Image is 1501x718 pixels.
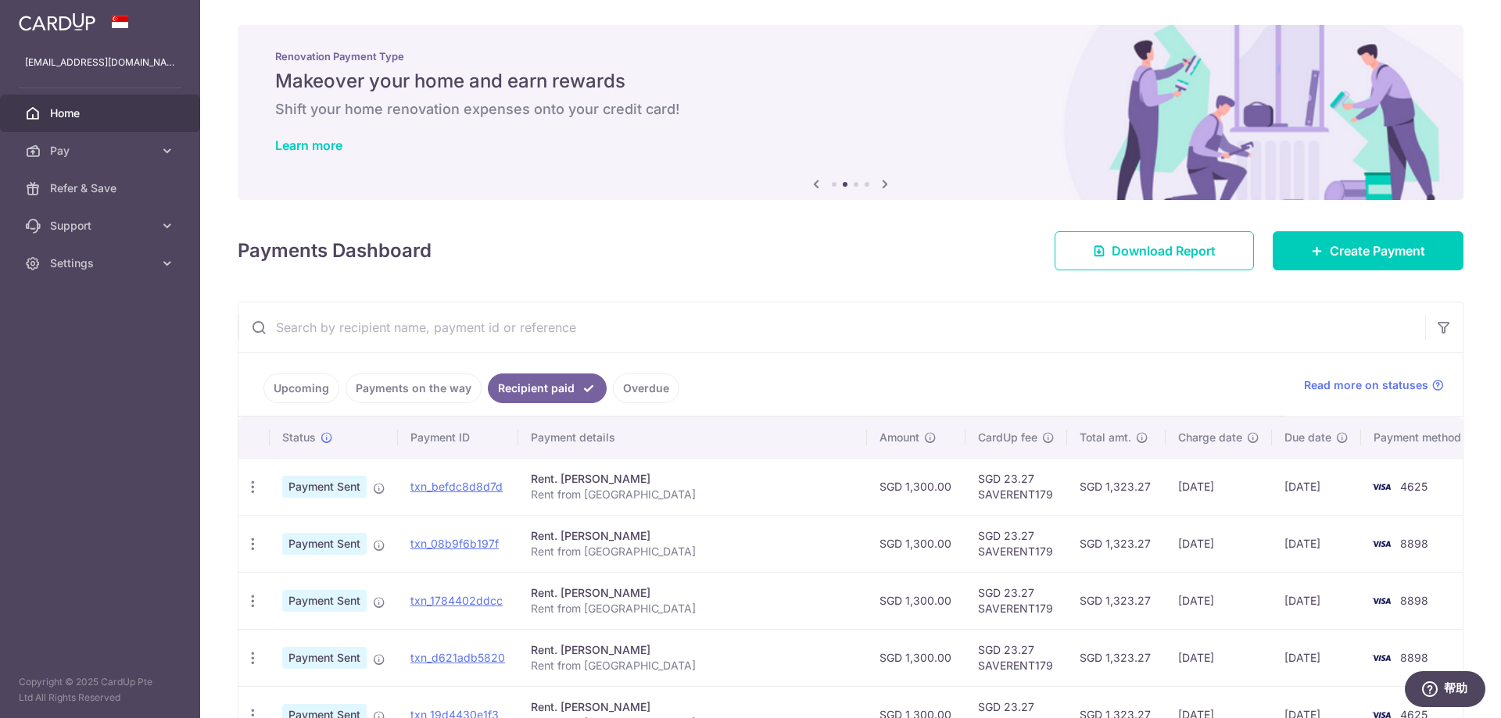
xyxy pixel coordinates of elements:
span: CardUp fee [978,430,1037,445]
td: SGD 1,323.27 [1067,515,1166,572]
td: [DATE] [1166,629,1272,686]
td: [DATE] [1272,572,1361,629]
div: Rent. [PERSON_NAME] [531,699,854,715]
p: Rent from [GEOGRAPHIC_DATA] [531,601,854,616]
span: Total amt. [1080,430,1131,445]
span: Due date [1284,430,1331,445]
p: Renovation Payment Type [275,50,1426,63]
a: txn_befdc8d8d7d [410,480,503,493]
div: Rent. [PERSON_NAME] [531,528,854,544]
span: 8898 [1400,537,1428,550]
td: [DATE] [1166,515,1272,572]
a: Payments on the way [346,373,482,403]
img: Bank Card [1366,477,1397,496]
span: Read more on statuses [1304,377,1428,393]
a: txn_08b9f6b197f [410,537,499,550]
span: Settings [50,255,153,271]
td: SGD 1,300.00 [867,572,965,629]
div: Rent. [PERSON_NAME] [531,585,854,601]
span: Create Payment [1330,241,1425,260]
img: Bank Card [1366,648,1397,667]
span: Pay [50,143,153,159]
a: Learn more [275,138,342,153]
span: Download Report [1112,241,1216,260]
td: [DATE] [1272,515,1361,572]
p: Rent from [GEOGRAPHIC_DATA] [531,544,854,559]
a: Read more on statuses [1304,377,1444,393]
span: Payment Sent [282,533,367,555]
div: Rent. [PERSON_NAME] [531,471,854,487]
span: 8898 [1400,594,1428,607]
span: 4625 [1400,480,1428,493]
a: Overdue [613,373,679,403]
td: SGD 23.27 SAVERENT179 [965,515,1067,572]
td: [DATE] [1272,629,1361,686]
img: Bank Card [1366,534,1397,553]
a: txn_d621adb5820 [410,651,505,664]
iframe: 打开一个小组件，您可以在其中找到更多信息 [1404,671,1485,710]
div: Rent. [PERSON_NAME] [531,642,854,658]
td: SGD 1,300.00 [867,629,965,686]
td: SGD 1,323.27 [1067,458,1166,515]
td: SGD 1,300.00 [867,515,965,572]
td: SGD 1,300.00 [867,458,965,515]
p: Rent from [GEOGRAPHIC_DATA] [531,658,854,673]
th: Payment method [1361,417,1480,458]
h6: Shift your home renovation expenses onto your credit card! [275,100,1426,119]
span: Status [282,430,316,445]
h5: Makeover your home and earn rewards [275,69,1426,94]
td: SGD 23.27 SAVERENT179 [965,572,1067,629]
span: Support [50,218,153,234]
h4: Payments Dashboard [238,237,432,265]
p: [EMAIL_ADDRESS][DOMAIN_NAME] [25,55,175,70]
td: [DATE] [1272,458,1361,515]
span: Charge date [1178,430,1242,445]
a: Create Payment [1273,231,1463,270]
span: Home [50,105,153,121]
td: [DATE] [1166,572,1272,629]
img: Bank Card [1366,591,1397,610]
a: txn_1784402ddcc [410,594,503,607]
a: Upcoming [263,373,339,403]
td: [DATE] [1166,458,1272,515]
span: 8898 [1400,651,1428,664]
td: SGD 23.27 SAVERENT179 [965,629,1067,686]
img: Renovation banner [238,25,1463,200]
td: SGD 1,323.27 [1067,572,1166,629]
td: SGD 23.27 SAVERENT179 [965,458,1067,515]
img: CardUp [19,13,95,31]
th: Payment ID [398,417,518,458]
a: Recipient paid [488,373,607,403]
span: Amount [879,430,919,445]
span: Payment Sent [282,476,367,498]
span: Payment Sent [282,590,367,612]
span: Payment Sent [282,647,367,669]
input: Search by recipient name, payment id or reference [238,302,1425,352]
span: Refer & Save [50,180,153,196]
th: Payment details [518,417,867,458]
p: Rent from [GEOGRAPHIC_DATA] [531,487,854,502]
a: Download Report [1055,231,1254,270]
td: SGD 1,323.27 [1067,629,1166,686]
